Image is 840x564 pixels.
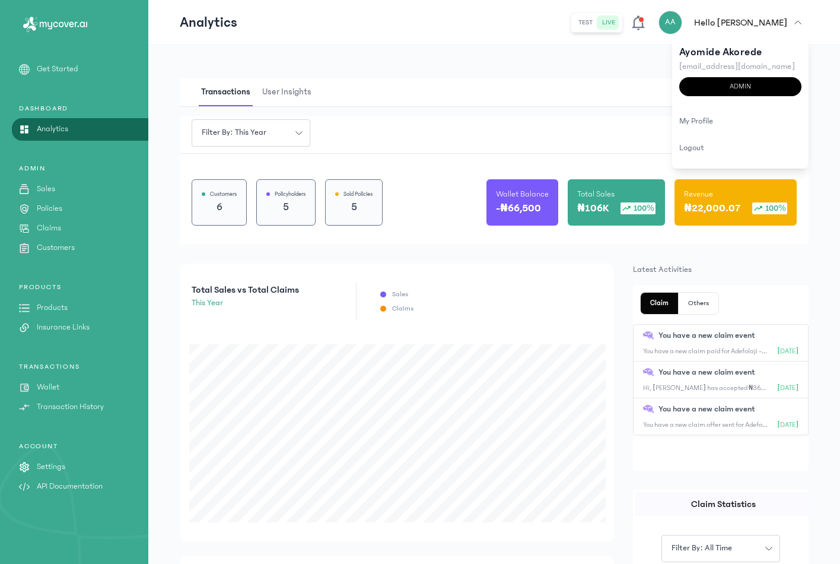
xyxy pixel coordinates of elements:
p: You have a new claim event [658,403,755,416]
p: ₦106K [577,200,609,217]
p: Hello [PERSON_NAME] [694,15,787,30]
p: Sold Policies [343,189,373,199]
p: Wallet [37,381,59,394]
p: Revenue [684,188,713,200]
p: Latest Activities [633,264,809,275]
p: Analytics [180,13,237,32]
p: Wallet Balance [496,188,549,200]
p: Products [37,302,68,314]
p: Policyholders [275,189,306,199]
p: Customers [210,189,237,199]
p: [DATE] [778,384,798,393]
div: admin [679,77,801,96]
div: my profile [672,108,809,135]
div: AA [658,11,682,34]
p: Sales [392,290,408,299]
span: Filter by: all time [664,542,739,555]
button: Filter by: this year [192,119,310,147]
p: Total Sales vs Total Claims [192,283,299,297]
p: You have a new claim event [658,329,755,342]
button: test [574,15,597,30]
p: 6 [202,199,237,216]
div: 100% [752,202,787,214]
p: Customers [37,242,75,254]
p: You have a new claim offer sent for Adefolaji - [EMAIL_ADDRESS][DOMAIN_NAME]. [643,420,768,430]
p: 5 [266,199,306,216]
button: Others [679,293,718,314]
p: Total Sales [577,188,615,200]
span: Filter by: this year [195,126,273,139]
p: Get Started [37,63,78,75]
p: Hi, [PERSON_NAME] has accepted ₦360,000.00 as compensation for their claim [643,384,768,393]
p: Settings [37,461,65,473]
button: Claim [641,293,679,314]
div: logout [672,135,809,161]
p: Sales [37,183,55,195]
span: User Insights [260,78,314,106]
p: [EMAIL_ADDRESS][DOMAIN_NAME] [679,61,801,72]
p: You have a new claim event [658,366,755,379]
p: You have a new claim paid for Adefolaji - [EMAIL_ADDRESS][DOMAIN_NAME]. [643,347,768,356]
p: Claims [392,304,413,313]
p: Insurance Links [37,321,90,334]
div: 100% [621,202,656,214]
p: [DATE] [778,420,798,430]
p: this year [192,297,299,309]
p: Policies [37,202,62,215]
span: Transactions [199,78,253,106]
button: Filter by: all time [661,535,780,562]
button: User Insights [260,78,321,106]
p: Ayomide Akorede [679,44,801,61]
p: Claim Statistics [635,497,811,511]
p: [DATE] [778,347,798,356]
button: live [597,15,620,30]
button: Transactions [199,78,260,106]
button: AAHello [PERSON_NAME] [658,11,809,34]
p: ₦22,000.07 [684,200,740,217]
p: API Documentation [37,480,103,493]
p: -₦66,500 [496,200,541,217]
p: Claims [37,222,61,235]
p: Transaction History [37,401,104,413]
p: 5 [335,199,373,216]
p: Analytics [37,123,68,135]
